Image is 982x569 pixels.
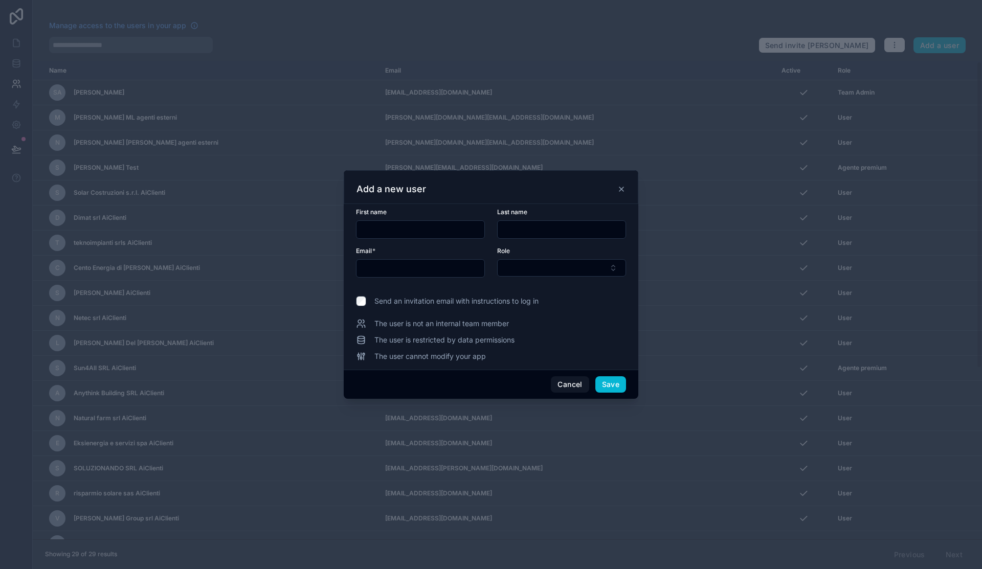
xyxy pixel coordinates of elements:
input: Send an invitation email with instructions to log in [356,296,366,306]
span: Email [356,247,372,255]
span: The user cannot modify your app [374,351,486,361]
span: The user is restricted by data permissions [374,335,515,345]
span: Send an invitation email with instructions to log in [374,296,539,306]
span: First name [356,208,387,216]
span: Last name [497,208,527,216]
button: Save [595,376,626,393]
button: Select Button [497,259,626,277]
h3: Add a new user [356,183,426,195]
span: Role [497,247,510,255]
span: The user is not an internal team member [374,318,509,329]
button: Cancel [551,376,589,393]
